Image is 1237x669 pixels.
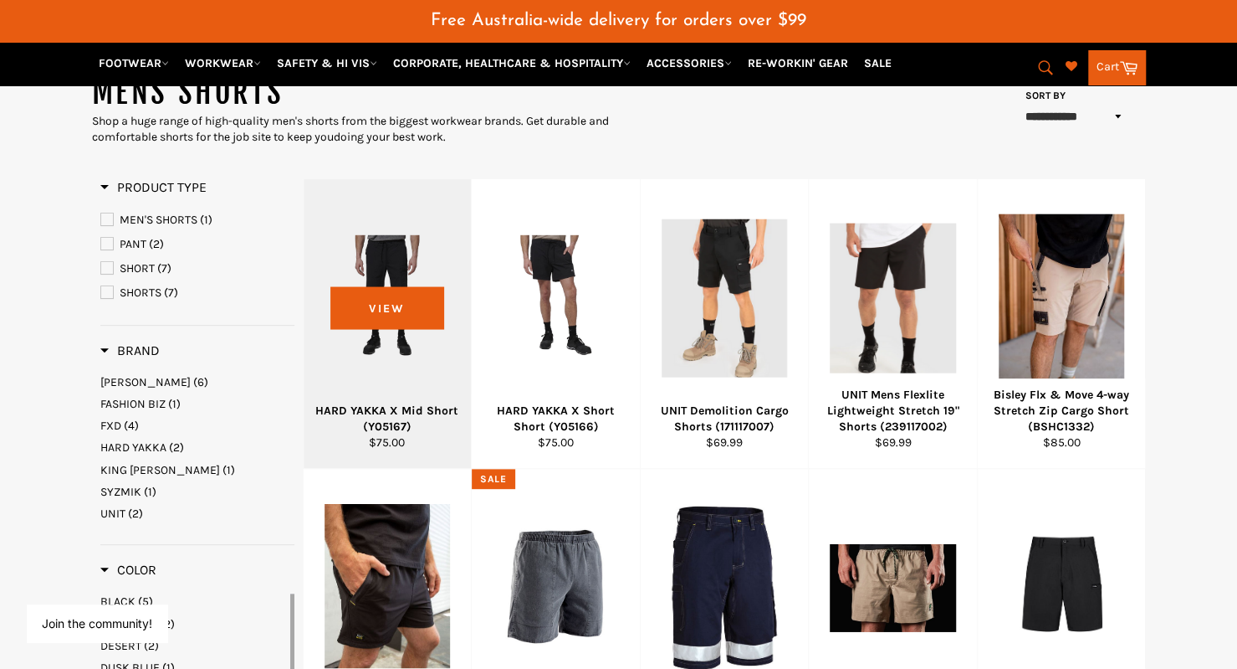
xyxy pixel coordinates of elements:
[1088,50,1146,85] a: Cart
[808,179,977,469] a: UNIT Mens Flexlite Lightweight Stretch 19UNIT Mens Flexlite Lightweight Stretch 19" Shorts (23911...
[157,261,171,275] span: (7)
[193,375,208,389] span: (6)
[100,562,156,579] h3: Color
[100,397,166,411] span: FASHION BIZ
[100,507,125,521] span: UNIT
[483,403,630,435] div: HARD YAKKA X Short Short (Y05166)
[820,387,967,435] div: UNIT Mens Flexlite Lightweight Stretch 19" Shorts (239117002)
[100,639,141,653] span: DESERT
[120,286,161,300] span: SHORTS
[270,49,384,78] a: SAFETY & HI VIS
[164,286,178,300] span: (7)
[100,284,294,302] a: SHORTS
[100,418,294,434] a: FXD
[168,397,181,411] span: (1)
[100,594,287,610] a: BLACK
[100,616,287,632] a: CHARCOAL
[100,484,294,500] a: SYZMIK
[100,638,287,654] a: DESERT
[100,462,294,478] a: KING GEE
[100,260,294,278] a: SHORT
[977,179,1146,469] a: Bisley Flx & Move 4-way Stretch Zip Cargo Short (BSHC1332)Bisley Flx & Move 4-way Stretch Zip Car...
[144,639,159,653] span: (2)
[303,179,472,469] a: HARD YAKKA X Mid Short (Y05167)HARD YAKKA X Mid Short (Y05167)$75.00View
[100,211,294,229] a: MEN'S SHORTS
[100,463,220,477] span: KING [PERSON_NAME]
[120,237,146,251] span: PANT
[92,49,176,78] a: FOOTWEAR
[1020,89,1066,103] label: Sort by
[42,616,152,630] button: Join the community!
[100,374,294,390] a: BISLEY
[651,403,798,435] div: UNIT Demolition Cargo Shorts (171117007)
[144,485,156,499] span: (1)
[149,237,164,251] span: (2)
[100,179,207,195] span: Product Type
[120,213,197,227] span: MEN'S SHORTS
[100,375,191,389] span: [PERSON_NAME]
[100,235,294,254] a: PANT
[100,342,160,358] span: Brand
[100,440,166,455] span: HARD YAKKA
[431,12,806,29] span: Free Australia-wide delivery for orders over $99
[640,49,739,78] a: ACCESSORIES
[169,440,184,455] span: (2)
[741,49,855,78] a: RE-WORKIN' GEAR
[857,49,898,78] a: SALE
[92,72,619,114] h1: MENS SHORTS
[128,507,143,521] span: (2)
[178,49,268,78] a: WORKWEAR
[471,179,640,469] a: HARD YAKKA X Short Short (Y05166)HARD YAKKA X Short Short (Y05166)$75.00
[640,179,809,469] a: UNIT Demolition Cargo Shorts (171117007)UNIT Demolition Cargo Shorts (171117007)$69.99
[314,403,461,435] div: HARD YAKKA X Mid Short (Y05167)
[386,49,637,78] a: CORPORATE, HEALTHCARE & HOSPITALITY
[200,213,212,227] span: (1)
[92,113,619,146] div: Shop a huge range of high-quality men's shorts from the biggest workwear brands. Get durable and ...
[988,387,1135,435] div: Bisley Flx & Move 4-way Stretch Zip Cargo Short (BSHC1332)
[222,463,235,477] span: (1)
[138,594,153,609] span: (5)
[100,396,294,412] a: FASHION BIZ
[100,419,121,433] span: FXD
[100,440,294,455] a: HARD YAKKA
[100,594,135,609] span: BLACK
[120,261,155,275] span: SHORT
[100,342,160,359] h3: Brand
[100,506,294,522] a: UNIT
[124,419,139,433] span: (4)
[100,179,207,196] h3: Product Type
[100,485,141,499] span: SYZMIK
[100,562,156,578] span: Color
